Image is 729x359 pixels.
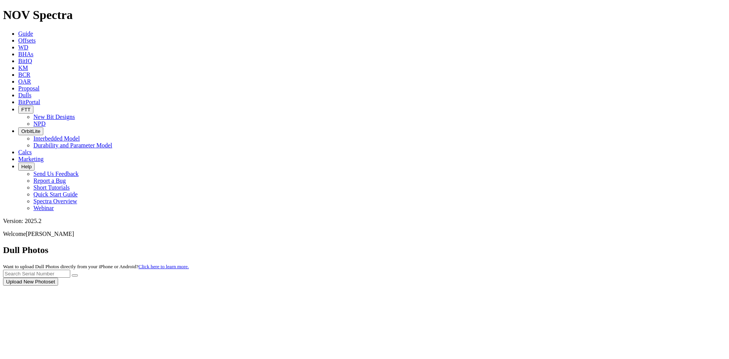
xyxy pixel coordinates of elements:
a: BitPortal [18,99,40,105]
a: Spectra Overview [33,198,77,204]
a: BitIQ [18,58,32,64]
a: Interbedded Model [33,135,80,142]
a: Webinar [33,205,54,211]
a: Proposal [18,85,39,92]
a: Short Tutorials [33,184,70,191]
a: Click here to learn more. [139,264,189,269]
a: Guide [18,30,33,37]
span: OrbitLite [21,128,40,134]
small: Want to upload Dull Photos directly from your iPhone or Android? [3,264,189,269]
span: Help [21,164,32,169]
a: Dulls [18,92,32,98]
a: Calcs [18,149,32,155]
a: NPD [33,120,46,127]
h2: Dull Photos [3,245,726,255]
a: Offsets [18,37,36,44]
a: New Bit Designs [33,114,75,120]
a: BCR [18,71,30,78]
p: Welcome [3,231,726,237]
input: Search Serial Number [3,270,70,278]
div: Version: 2025.2 [3,218,726,225]
button: FTT [18,106,33,114]
button: Upload New Photoset [3,278,58,286]
a: WD [18,44,28,51]
a: Send Us Feedback [33,171,79,177]
a: Report a Bug [33,177,66,184]
span: [PERSON_NAME] [26,231,74,237]
a: Marketing [18,156,44,162]
h1: NOV Spectra [3,8,726,22]
span: FTT [21,107,30,112]
a: KM [18,65,28,71]
a: Quick Start Guide [33,191,77,198]
a: Durability and Parameter Model [33,142,112,149]
button: Help [18,163,35,171]
a: OAR [18,78,31,85]
a: BHAs [18,51,33,57]
button: OrbitLite [18,127,43,135]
